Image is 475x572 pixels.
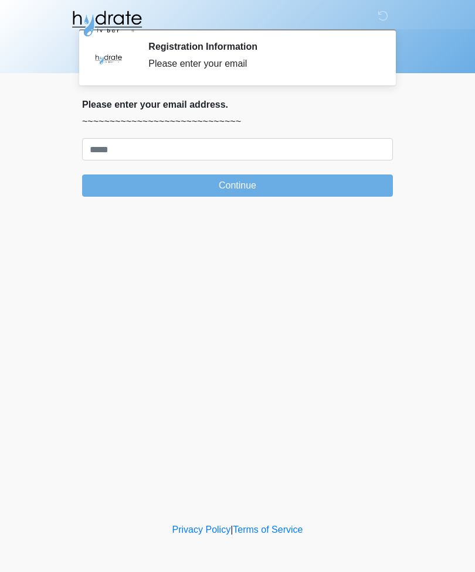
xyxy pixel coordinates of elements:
[172,525,231,535] a: Privacy Policy
[82,115,393,129] p: ~~~~~~~~~~~~~~~~~~~~~~~~~~~~~
[91,41,126,76] img: Agent Avatar
[82,174,393,197] button: Continue
[70,9,143,38] img: Hydrate IV Bar - Fort Collins Logo
[233,525,303,535] a: Terms of Service
[148,57,375,71] div: Please enter your email
[230,525,233,535] a: |
[82,99,393,110] h2: Please enter your email address.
